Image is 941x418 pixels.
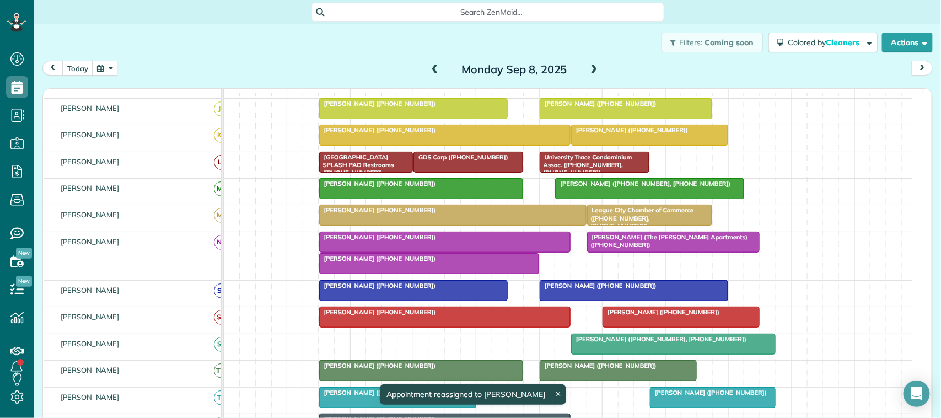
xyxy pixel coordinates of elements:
[555,180,731,187] span: [PERSON_NAME] ([PHONE_NUMBER], [PHONE_NUMBER])
[912,61,933,76] button: next
[413,153,509,161] span: GDS Corp ([PHONE_NUMBER])
[351,92,371,100] span: 9am
[214,101,229,116] span: JR
[540,92,563,100] span: 12pm
[42,61,63,76] button: prev
[587,233,748,249] span: [PERSON_NAME] (The [PERSON_NAME] Apartments) ([PHONE_NUMBER])
[539,362,657,369] span: [PERSON_NAME] ([PHONE_NUMBER])
[287,92,308,100] span: 8am
[319,100,437,108] span: [PERSON_NAME] ([PHONE_NUMBER])
[62,61,93,76] button: today
[58,393,122,401] span: [PERSON_NAME]
[58,130,122,139] span: [PERSON_NAME]
[58,366,122,374] span: [PERSON_NAME]
[214,337,229,352] span: SP
[58,237,122,246] span: [PERSON_NAME]
[571,126,689,134] span: [PERSON_NAME] ([PHONE_NUMBER])
[58,157,122,166] span: [PERSON_NAME]
[666,92,685,100] span: 2pm
[214,181,229,196] span: MT
[602,308,720,316] span: [PERSON_NAME] ([PHONE_NUMBER])
[587,206,693,230] span: League City Chamber of Commerce ([PHONE_NUMBER], [PHONE_NUMBER])
[768,33,878,52] button: Colored byCleaners
[58,312,122,321] span: [PERSON_NAME]
[214,208,229,223] span: MB
[476,92,501,100] span: 11am
[729,92,748,100] span: 3pm
[319,233,437,241] span: [PERSON_NAME] ([PHONE_NUMBER])
[58,104,122,112] span: [PERSON_NAME]
[413,92,438,100] span: 10am
[16,248,32,259] span: New
[539,153,632,177] span: University Trace Condominium Assoc. ([PHONE_NUMBER], [PHONE_NUMBER])
[855,92,874,100] span: 5pm
[603,92,622,100] span: 1pm
[58,210,122,219] span: [PERSON_NAME]
[16,276,32,287] span: New
[680,37,703,47] span: Filters:
[214,363,229,378] span: TW
[705,37,754,47] span: Coming soon
[214,390,229,405] span: TP
[58,184,122,192] span: [PERSON_NAME]
[58,286,122,294] span: [PERSON_NAME]
[445,63,583,76] h2: Monday Sep 8, 2025
[214,235,229,250] span: NN
[319,206,437,214] span: [PERSON_NAME] ([PHONE_NUMBER])
[319,389,437,396] span: [PERSON_NAME] ([PHONE_NUMBER])
[214,283,229,298] span: SB
[319,362,437,369] span: [PERSON_NAME] ([PHONE_NUMBER])
[319,282,437,290] span: [PERSON_NAME] ([PHONE_NUMBER])
[826,37,861,47] span: Cleaners
[539,282,657,290] span: [PERSON_NAME] ([PHONE_NUMBER])
[224,92,244,100] span: 7am
[58,339,122,348] span: [PERSON_NAME]
[319,126,437,134] span: [PERSON_NAME] ([PHONE_NUMBER])
[214,310,229,325] span: SM
[214,155,229,170] span: LF
[904,381,930,407] div: Open Intercom Messenger
[214,128,229,143] span: KB
[882,33,933,52] button: Actions
[571,335,747,343] span: [PERSON_NAME] ([PHONE_NUMBER], [PHONE_NUMBER])
[649,389,767,396] span: [PERSON_NAME] ([PHONE_NUMBER])
[319,255,437,262] span: [PERSON_NAME] ([PHONE_NUMBER])
[319,180,437,187] span: [PERSON_NAME] ([PHONE_NUMBER])
[380,384,566,405] div: Appointment reassigned to [PERSON_NAME]
[539,100,657,108] span: [PERSON_NAME] ([PHONE_NUMBER])
[319,308,437,316] span: [PERSON_NAME] ([PHONE_NUMBER])
[792,92,811,100] span: 4pm
[319,153,394,177] span: [GEOGRAPHIC_DATA] SPLASH PAD Restrooms ([PHONE_NUMBER])
[788,37,863,47] span: Colored by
